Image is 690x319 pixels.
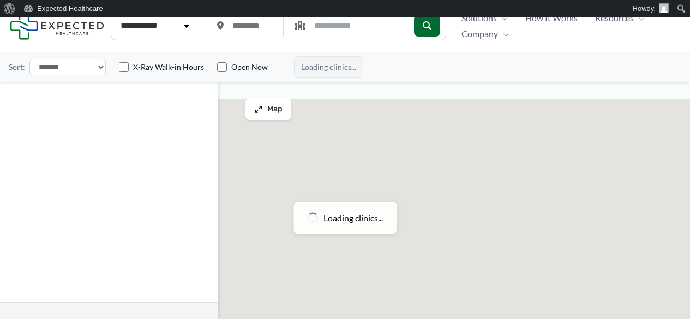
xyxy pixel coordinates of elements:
span: Menu Toggle [498,26,509,42]
a: CompanyMenu Toggle [453,26,518,42]
label: X-Ray Walk-in Hours [133,62,204,73]
img: Maximize [254,105,263,113]
span: Solutions [461,10,497,26]
span: Company [461,26,498,42]
a: SolutionsMenu Toggle [453,10,517,26]
a: How It Works [517,10,586,26]
span: Loading clinics... [323,210,383,226]
span: How It Works [525,10,578,26]
span: Map [267,105,283,114]
label: Sort: [9,60,25,74]
img: Expected Healthcare Logo - side, dark font, small [10,12,104,40]
span: Resources [595,10,634,26]
label: Open Now [231,62,268,73]
span: Menu Toggle [497,10,508,26]
a: ResourcesMenu Toggle [586,10,653,26]
span: Loading clinics... [294,56,363,78]
span: Menu Toggle [634,10,645,26]
button: Map [245,98,291,120]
